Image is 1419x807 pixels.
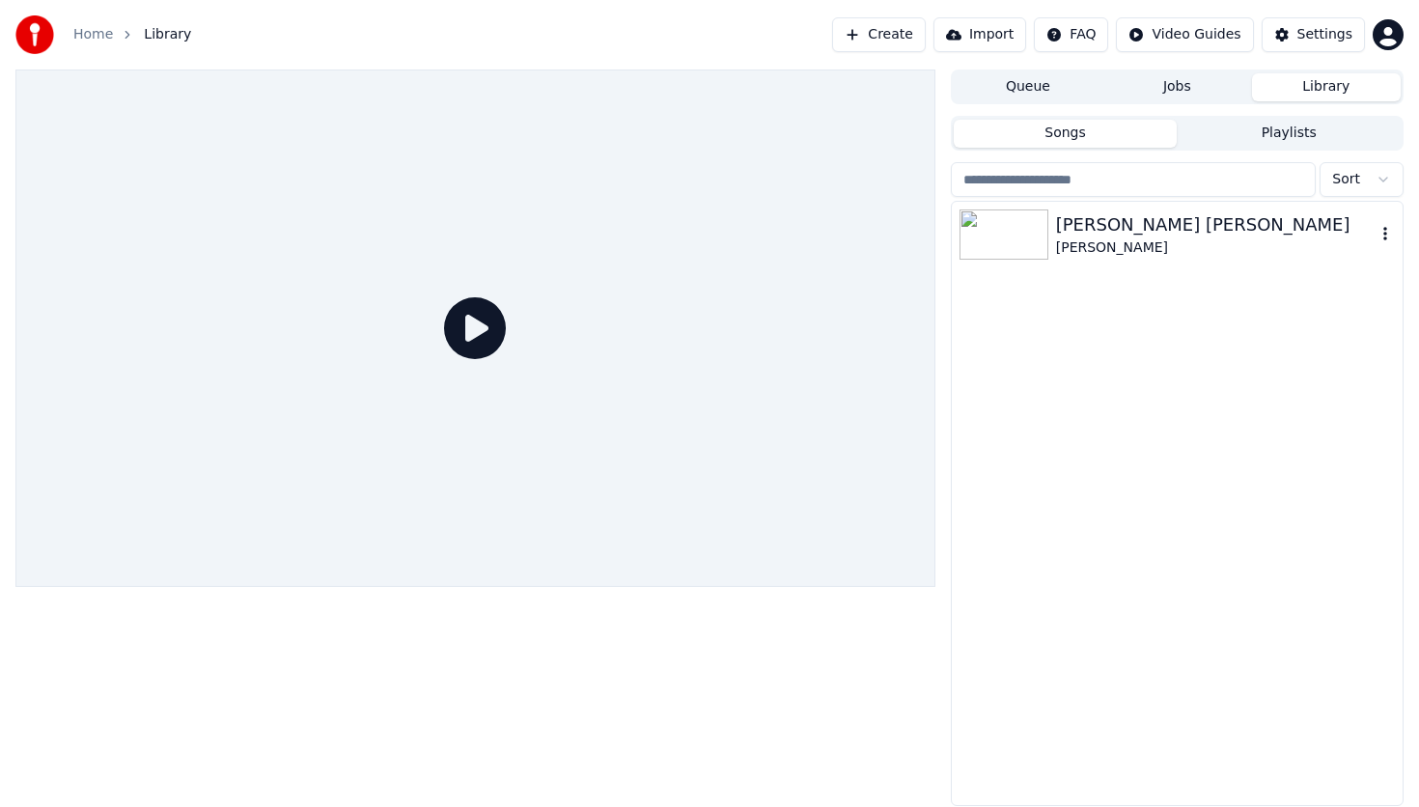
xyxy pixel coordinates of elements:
button: Settings [1262,17,1365,52]
button: FAQ [1034,17,1108,52]
button: Jobs [1102,73,1251,101]
button: Queue [954,73,1102,101]
button: Import [933,17,1026,52]
button: Create [832,17,926,52]
button: Songs [954,120,1178,148]
button: Playlists [1177,120,1401,148]
nav: breadcrumb [73,25,191,44]
img: youka [15,15,54,54]
div: Settings [1297,25,1352,44]
span: Sort [1332,170,1360,189]
div: [PERSON_NAME] [1056,238,1376,258]
button: Video Guides [1116,17,1253,52]
button: Library [1252,73,1401,101]
div: [PERSON_NAME] [PERSON_NAME] [1056,211,1376,238]
a: Home [73,25,113,44]
span: Library [144,25,191,44]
